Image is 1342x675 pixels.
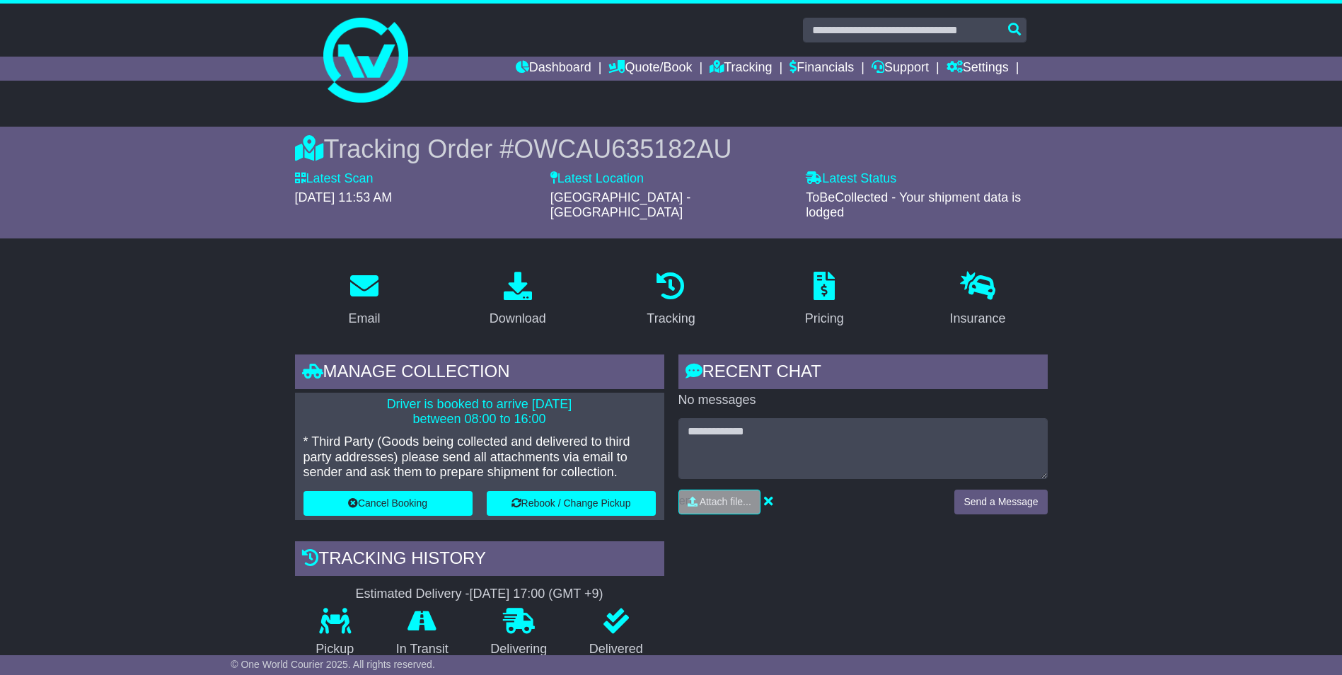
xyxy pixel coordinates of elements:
div: Insurance [950,309,1006,328]
span: © One World Courier 2025. All rights reserved. [231,659,435,670]
div: [DATE] 17:00 (GMT +9) [470,587,603,602]
div: Tracking [647,309,695,328]
button: Send a Message [954,490,1047,514]
p: Driver is booked to arrive [DATE] between 08:00 to 16:00 [303,397,656,427]
span: [DATE] 11:53 AM [295,190,393,204]
label: Latest Location [550,171,644,187]
p: Delivering [470,642,569,657]
p: In Transit [375,642,470,657]
p: Delivered [568,642,664,657]
a: Dashboard [516,57,591,81]
a: Pricing [796,267,853,333]
div: Download [490,309,546,328]
div: Tracking Order # [295,134,1048,164]
div: Email [348,309,380,328]
div: RECENT CHAT [678,354,1048,393]
span: OWCAU635182AU [514,134,731,163]
p: * Third Party (Goods being collected and delivered to third party addresses) please send all atta... [303,434,656,480]
span: ToBeCollected - Your shipment data is lodged [806,190,1021,220]
label: Latest Status [806,171,896,187]
span: [GEOGRAPHIC_DATA] - [GEOGRAPHIC_DATA] [550,190,690,220]
a: Download [480,267,555,333]
a: Insurance [941,267,1015,333]
button: Rebook / Change Pickup [487,491,656,516]
a: Quote/Book [608,57,692,81]
div: Estimated Delivery - [295,587,664,602]
p: Pickup [295,642,376,657]
a: Financials [789,57,854,81]
button: Cancel Booking [303,491,473,516]
a: Tracking [710,57,772,81]
label: Latest Scan [295,171,374,187]
a: Support [872,57,929,81]
p: No messages [678,393,1048,408]
a: Tracking [637,267,704,333]
div: Pricing [805,309,844,328]
a: Settings [947,57,1009,81]
a: Email [339,267,389,333]
div: Tracking history [295,541,664,579]
div: Manage collection [295,354,664,393]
